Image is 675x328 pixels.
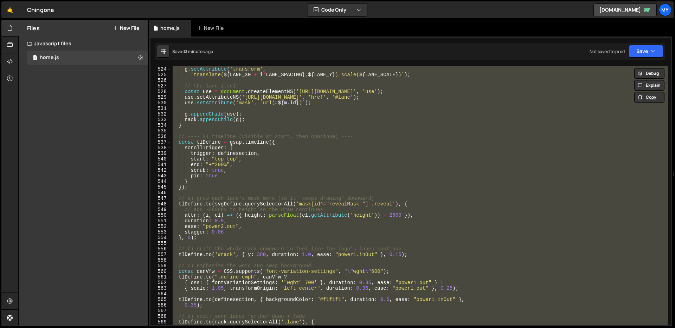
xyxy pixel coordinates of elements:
div: 556 [150,246,171,252]
div: 566 [150,302,171,308]
div: 524 [150,66,171,72]
div: 540 [150,156,171,162]
div: 545 [150,184,171,190]
span: 1 [33,55,37,61]
div: 525 [150,72,171,78]
div: 537 [150,139,171,145]
div: 564 [150,291,171,297]
div: 558 [150,257,171,263]
div: 544 [150,179,171,184]
div: 535 [150,128,171,134]
div: 16722/45723.js [27,51,148,65]
div: 569 [150,319,171,325]
div: 562 [150,280,171,286]
h2: Files [27,24,40,32]
div: 550 [150,212,171,218]
div: 3 minutes ago [185,48,213,54]
div: 561 [150,274,171,280]
a: 🤙 [1,1,19,18]
div: 528 [150,89,171,94]
div: 527 [150,83,171,89]
div: 554 [150,235,171,241]
div: Chingona [27,6,54,14]
div: 532 [150,111,171,117]
div: 533 [150,117,171,123]
div: 543 [150,173,171,179]
div: 531 [150,106,171,111]
div: home.js [40,54,59,61]
div: 552 [150,224,171,229]
button: Code Only [308,4,367,16]
div: 557 [150,252,171,257]
button: Save [629,45,663,58]
div: 530 [150,100,171,106]
button: New File [113,25,139,31]
button: Copy [634,92,664,103]
button: Debug [634,68,664,79]
a: My [659,4,671,16]
div: 548 [150,201,171,207]
div: 539 [150,151,171,156]
div: home.js [160,25,180,32]
div: 560 [150,269,171,274]
div: 553 [150,229,171,235]
div: Not saved to prod [590,48,625,54]
div: 567 [150,308,171,314]
div: New File [197,25,226,32]
div: 526 [150,78,171,83]
div: 542 [150,168,171,173]
div: 555 [150,241,171,246]
div: 541 [150,162,171,168]
div: 547 [150,196,171,201]
div: 559 [150,263,171,269]
div: 568 [150,314,171,319]
div: 534 [150,123,171,128]
div: Saved [172,48,213,54]
div: 551 [150,218,171,224]
div: 546 [150,190,171,196]
div: 549 [150,207,171,212]
div: 536 [150,134,171,139]
div: 563 [150,286,171,291]
div: 529 [150,94,171,100]
div: Javascript files [19,37,148,51]
div: 538 [150,145,171,151]
button: Explain [634,80,664,91]
div: 565 [150,297,171,302]
a: [DOMAIN_NAME] [593,4,657,16]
